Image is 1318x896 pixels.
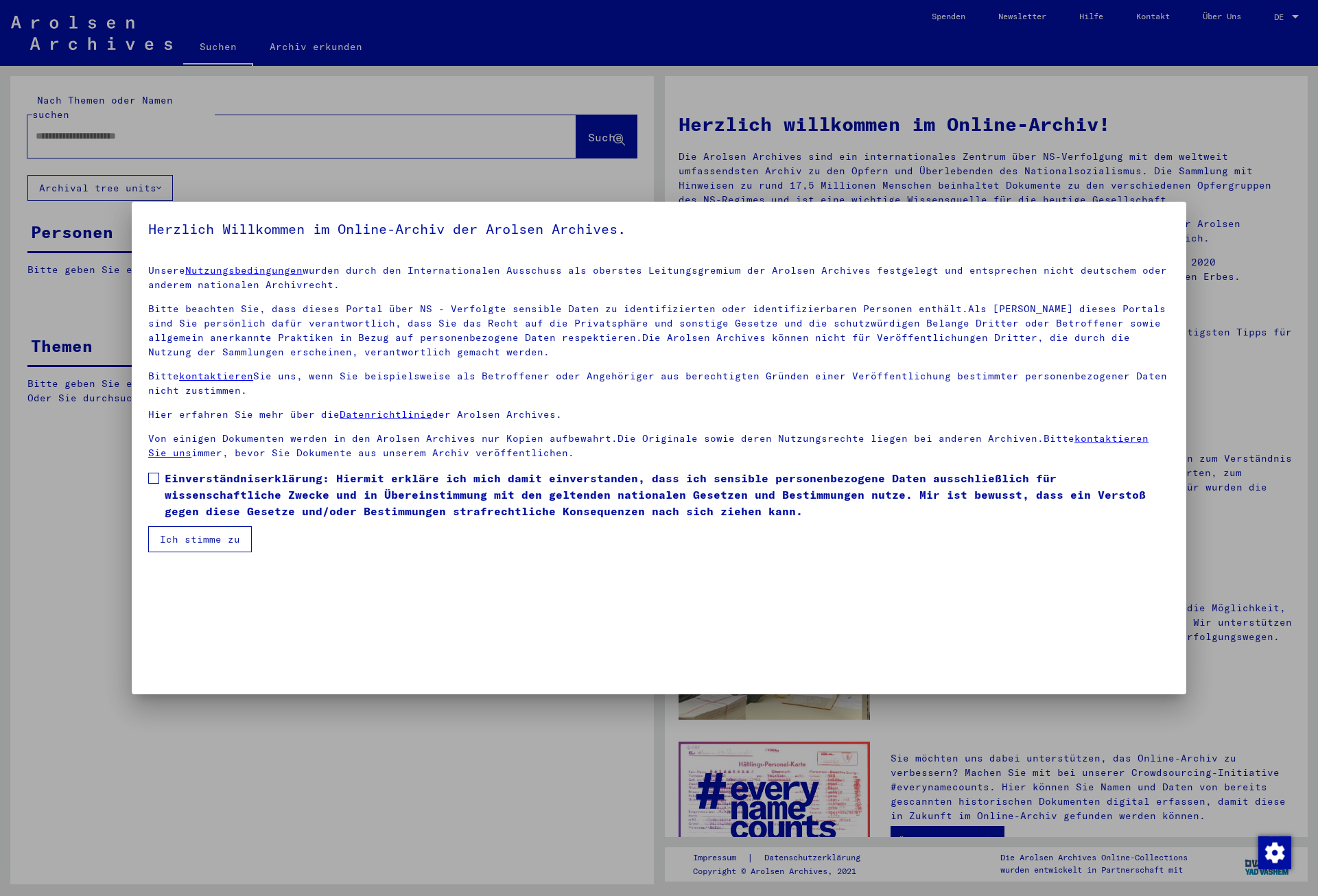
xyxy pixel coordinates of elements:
[148,218,1170,240] h5: Herzlich Willkommen im Online-Archiv der Arolsen Archives.
[148,302,1170,359] p: Bitte beachten Sie, dass dieses Portal über NS - Verfolgte sensible Daten zu identifizierten oder...
[179,370,253,382] a: kontaktieren
[148,526,252,552] button: Ich stimme zu
[148,369,1170,398] p: Bitte Sie uns, wenn Sie beispielsweise als Betroffener oder Angehöriger aus berechtigten Gründen ...
[165,470,1170,519] span: Einverständniserklärung: Hiermit erkläre ich mich damit einverstanden, dass ich sensible personen...
[1258,836,1291,869] img: Zustimmung ändern
[340,408,432,421] a: Datenrichtlinie
[185,264,303,276] a: Nutzungsbedingungen
[148,408,1170,422] p: Hier erfahren Sie mehr über die der Arolsen Archives.
[1258,836,1291,869] div: Zustimmung ändern
[148,432,1149,459] a: kontaktieren Sie uns
[148,263,1170,292] p: Unsere wurden durch den Internationalen Ausschuss als oberstes Leitungsgremium der Arolsen Archiv...
[148,432,1170,460] p: Von einigen Dokumenten werden in den Arolsen Archives nur Kopien aufbewahrt.Die Originale sowie d...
